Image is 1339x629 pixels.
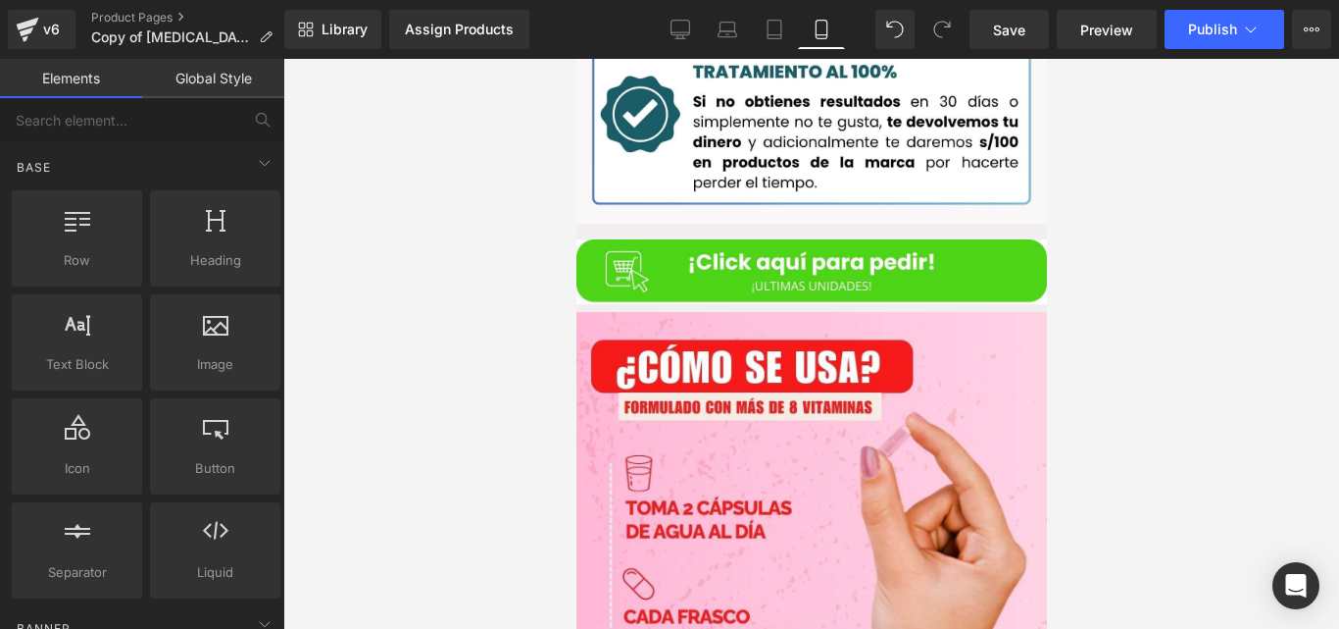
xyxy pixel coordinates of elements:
a: Tablet [751,10,798,49]
span: Save [993,20,1025,40]
span: Text Block [18,354,136,375]
button: More [1292,10,1331,49]
a: New Library [284,10,381,49]
a: Desktop [657,10,704,49]
span: Publish [1188,22,1237,37]
span: Liquid [156,562,274,583]
a: Laptop [704,10,751,49]
span: Heading [156,250,274,271]
span: Base [15,158,53,177]
span: Icon [18,458,136,479]
button: Undo [875,10,915,49]
span: Preview [1080,20,1133,40]
div: v6 [39,17,64,42]
span: Row [18,250,136,271]
a: Mobile [798,10,845,49]
span: Image [156,354,274,375]
a: Preview [1057,10,1157,49]
a: Global Style [142,59,284,98]
span: Button [156,458,274,479]
span: Library [322,21,368,38]
a: v6 [8,10,75,49]
div: Open Intercom Messenger [1272,562,1319,609]
span: Copy of [MEDICAL_DATA] [91,29,251,45]
button: Redo [922,10,962,49]
span: Separator [18,562,136,583]
div: Assign Products [405,22,514,37]
a: Product Pages [91,10,288,26]
button: Publish [1165,10,1284,49]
